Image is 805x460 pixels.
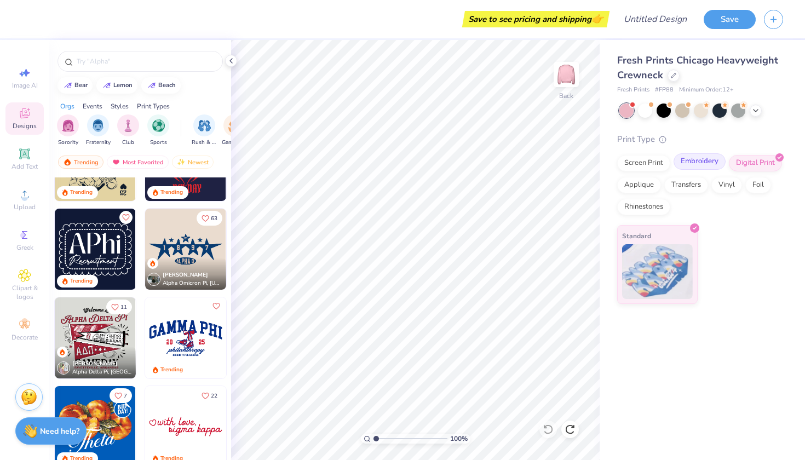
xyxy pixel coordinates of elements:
input: Untitled Design [615,8,695,30]
span: [PERSON_NAME] [72,360,118,367]
span: Add Text [12,162,38,171]
span: Fresh Prints Chicago Heavyweight Crewneck [617,54,778,82]
button: filter button [147,114,169,147]
div: filter for Rush & Bid [192,114,217,147]
span: Sorority [58,139,78,147]
img: most_fav.gif [112,158,120,166]
div: Most Favorited [107,156,169,169]
button: lemon [96,77,137,94]
div: filter for Fraternity [86,114,111,147]
span: 11 [120,304,127,310]
div: Orgs [60,101,74,111]
span: Standard [622,230,651,242]
div: Trending [160,366,183,374]
img: trending.gif [63,158,72,166]
img: Club Image [122,119,134,132]
button: filter button [57,114,79,147]
span: Minimum Order: 12 + [679,85,734,95]
div: Save to see pricing and shipping [465,11,607,27]
div: Events [83,101,102,111]
div: Screen Print [617,155,670,171]
img: Rush & Bid Image [198,119,211,132]
span: Designs [13,122,37,130]
span: Alpha Delta Pi, [GEOGRAPHIC_DATA][US_STATE] at [GEOGRAPHIC_DATA] [72,368,131,376]
div: Embroidery [674,153,726,170]
img: Sorority Image [62,119,74,132]
button: Like [106,300,132,314]
div: Print Types [137,101,170,111]
img: 0e6580e9-d52d-4d22-8435-f54e814e3b15 [145,297,226,378]
img: Back [555,64,577,85]
img: trend_line.gif [102,82,111,89]
div: filter for Sports [147,114,169,147]
span: Fresh Prints [617,85,649,95]
span: Sports [150,139,167,147]
button: filter button [86,114,111,147]
div: filter for Club [117,114,139,147]
img: 31432bec-9d04-4367-a1bf-431e9e100e59 [55,209,136,290]
button: Like [119,211,133,224]
div: Digital Print [729,155,782,171]
button: Save [704,10,756,29]
button: Like [197,211,222,226]
div: Foil [745,177,771,193]
img: Fraternity Image [92,119,104,132]
div: Trending [58,156,104,169]
div: Transfers [664,177,708,193]
button: bear [58,77,93,94]
span: [PERSON_NAME] [163,271,208,279]
span: 100 % [450,434,468,444]
strong: Need help? [40,426,79,436]
span: 63 [211,216,217,221]
div: Trending [70,277,93,285]
span: 7 [124,393,127,399]
span: Fraternity [86,139,111,147]
button: filter button [192,114,217,147]
span: Rush & Bid [192,139,217,147]
span: Clipart & logos [5,284,44,301]
img: 4c2ba52e-d93a-4885-b66d-971d0f88707e [226,209,307,290]
button: filter button [117,114,139,147]
button: Like [210,300,223,313]
img: 8e53ebf9-372a-43e2-8144-f469002dff18 [55,297,136,378]
img: trend_line.gif [147,82,156,89]
img: Game Day Image [228,119,241,132]
div: Print Type [617,133,783,146]
img: Sports Image [152,119,165,132]
span: Image AI [12,81,38,90]
img: 1e642197-66ae-4de0-b84e-d2f538ac3dbe [226,297,307,378]
div: Styles [111,101,129,111]
div: lemon [113,82,133,88]
div: Back [559,91,573,101]
button: filter button [222,114,247,147]
button: beach [141,77,181,94]
img: 95ef838a-a585-4c4d-af9c-d02604e6401c [135,209,216,290]
div: beach [158,82,176,88]
button: Like [110,388,132,403]
span: 22 [211,393,217,399]
span: Game Day [222,139,247,147]
div: Applique [617,177,661,193]
div: bear [74,82,88,88]
div: Newest [172,156,214,169]
div: Trending [70,188,93,197]
img: Avatar [147,273,160,286]
img: Avatar [57,361,70,375]
span: # FP88 [655,85,674,95]
span: Upload [14,203,36,211]
div: filter for Game Day [222,114,247,147]
span: Alpha Omicron Pi, [US_STATE] A&M University [163,279,222,287]
div: Rhinestones [617,199,670,215]
span: Decorate [12,333,38,342]
img: Standard [622,244,693,299]
span: 👉 [591,12,603,25]
img: Newest.gif [177,158,186,166]
input: Try "Alpha" [76,56,216,67]
div: Vinyl [711,177,742,193]
img: trend_line.gif [64,82,72,89]
div: Trending [160,188,183,197]
span: Club [122,139,134,147]
span: Greek [16,243,33,252]
img: 99edcb88-b669-4548-8e21-b6703597cff9 [135,297,216,378]
button: Like [197,388,222,403]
